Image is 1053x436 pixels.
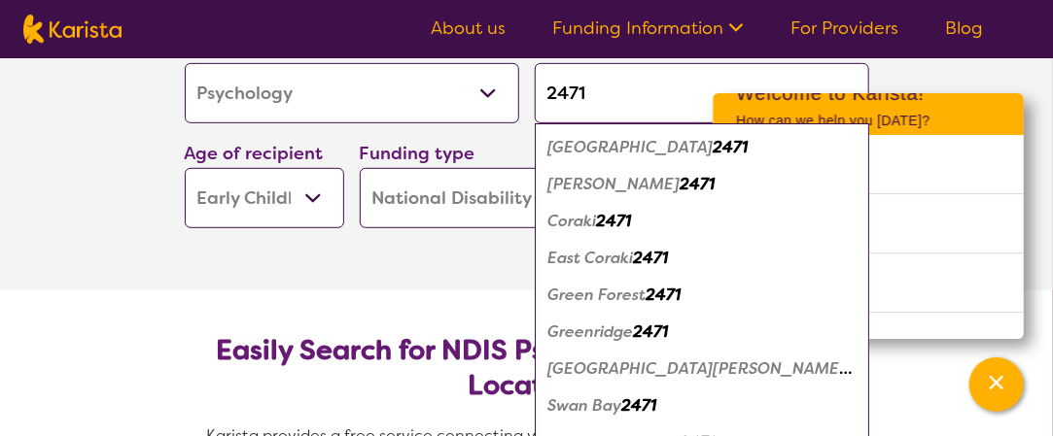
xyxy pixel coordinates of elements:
div: Green Forest 2471 [544,277,860,314]
em: 2471 [634,321,669,342]
em: 2471 [714,137,749,157]
em: 2471 [622,395,657,416]
div: East Coraki 2471 [544,240,860,277]
em: [PERSON_NAME] [548,174,681,194]
a: Funding Information [552,17,744,40]
em: 2471 [681,174,716,194]
div: Codrington 2471 [544,166,860,203]
em: 2471 [634,248,669,268]
a: Blog [945,17,983,40]
div: Bora Ridge 2471 [544,129,860,166]
input: Type [535,63,869,123]
a: About us [431,17,506,40]
em: [GEOGRAPHIC_DATA][PERSON_NAME] [548,358,853,379]
div: Coraki 2471 [544,203,860,240]
em: Swan Bay [548,395,622,416]
button: Channel Menu [969,357,1024,412]
em: Greenridge [548,321,634,342]
em: East Coraki [548,248,634,268]
h2: Welcome to Karista! [736,82,1000,105]
div: North Woodburn 2471 [544,351,860,387]
label: Age of recipient [185,142,324,165]
a: For Providers [790,17,898,40]
img: Karista logo [23,15,122,44]
p: How can we help you [DATE]? [736,113,1000,129]
div: Channel Menu [713,93,1024,339]
em: 2471 [597,211,632,231]
em: [GEOGRAPHIC_DATA] [548,137,714,157]
div: Greenridge 2471 [544,314,860,351]
label: Funding type [360,142,475,165]
em: Green Forest [548,285,647,305]
em: 2471 [647,285,682,305]
h2: Easily Search for NDIS Psychologists by Need & Location [200,333,854,403]
em: Coraki [548,211,597,231]
div: Swan Bay 2471 [544,387,860,424]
